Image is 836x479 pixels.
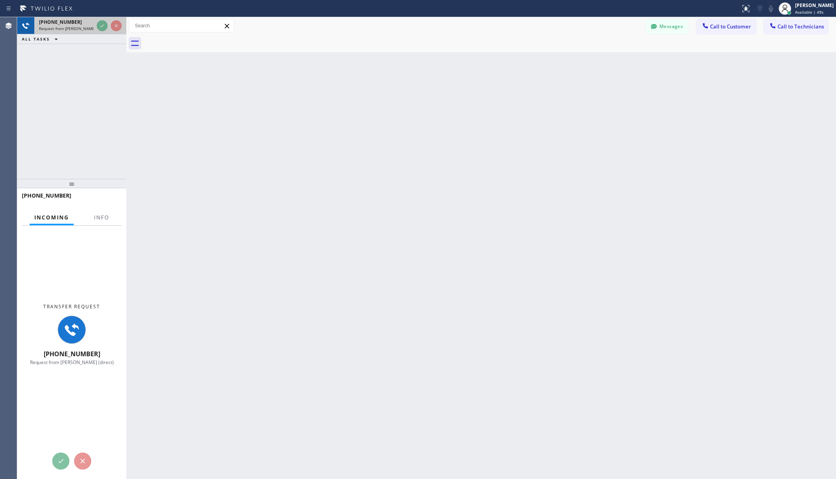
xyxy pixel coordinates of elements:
[30,359,114,366] span: Request from [PERSON_NAME] (direct)
[795,9,824,15] span: Available | 49s
[52,452,69,470] button: Accept
[129,19,234,32] input: Search
[22,36,50,42] span: ALL TASKS
[34,214,69,221] span: Incoming
[39,19,82,25] span: [PHONE_NUMBER]
[22,192,71,199] span: [PHONE_NUMBER]
[39,26,110,31] span: Request from [PERSON_NAME] (direct)
[646,19,689,34] button: Messages
[17,34,66,44] button: ALL TASKS
[111,20,122,31] button: Reject
[765,3,776,14] button: Mute
[89,210,114,225] button: Info
[74,452,91,470] button: Reject
[778,23,824,30] span: Call to Technicians
[97,20,108,31] button: Accept
[710,23,751,30] span: Call to Customer
[30,210,74,225] button: Incoming
[696,19,756,34] button: Call to Customer
[764,19,828,34] button: Call to Technicians
[94,214,109,221] span: Info
[44,350,100,358] span: [PHONE_NUMBER]
[43,303,100,310] span: Transfer request
[795,2,834,9] div: [PERSON_NAME]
